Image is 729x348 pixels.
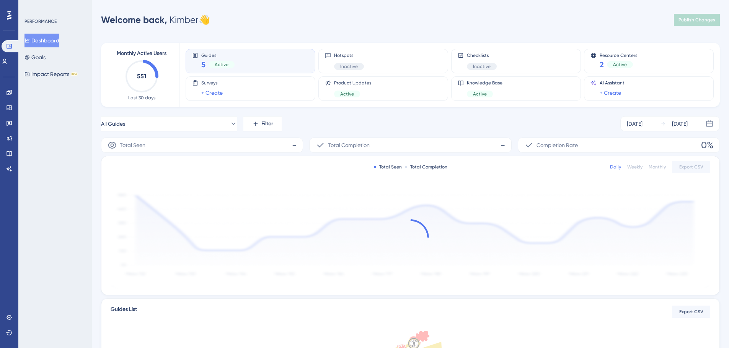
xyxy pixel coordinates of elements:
span: All Guides [101,119,125,128]
div: Kimber 👋 [101,14,210,26]
div: [DATE] [672,119,688,128]
span: 0% [701,139,713,151]
button: Export CSV [672,306,710,318]
a: + Create [201,88,223,97]
button: Impact ReportsBETA [24,67,78,81]
span: Inactive [340,63,358,70]
a: + Create [600,88,621,97]
button: Publish Changes [674,14,720,26]
button: Goals [24,50,46,64]
span: Total Seen [120,141,145,150]
span: Knowledge Base [467,80,502,86]
div: BETA [71,72,78,76]
span: Last 30 days [128,95,155,101]
span: Active [340,91,354,97]
span: Inactive [473,63,491,70]
span: Export CSV [679,164,703,170]
div: [DATE] [627,119,643,128]
span: Monthly Active Users [117,49,166,58]
span: Active [215,62,228,68]
span: Surveys [201,80,223,86]
span: - [292,139,297,151]
span: Guides List [111,305,137,319]
span: Filter [261,119,273,128]
button: All Guides [101,116,237,131]
div: Daily [610,164,621,170]
text: 551 [137,73,146,80]
span: Hotspots [334,52,364,58]
span: Total Completion [328,141,370,150]
span: Product Updates [334,80,371,86]
button: Export CSV [672,161,710,173]
span: AI Assistant [600,80,625,86]
span: Resource Centers [600,52,637,58]
span: Welcome back, [101,14,167,25]
div: Monthly [649,164,666,170]
span: Active [613,62,627,68]
button: Dashboard [24,34,59,47]
span: 2 [600,59,604,70]
button: Filter [243,116,282,131]
div: Total Completion [405,164,447,170]
div: Weekly [627,164,643,170]
span: Guides [201,52,235,58]
span: Completion Rate [537,141,578,150]
span: - [501,139,505,151]
span: Checklists [467,52,497,58]
span: Active [473,91,487,97]
div: Total Seen [374,164,402,170]
span: Export CSV [679,309,703,315]
span: Publish Changes [678,17,715,23]
div: PERFORMANCE [24,18,57,24]
span: 5 [201,59,205,70]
